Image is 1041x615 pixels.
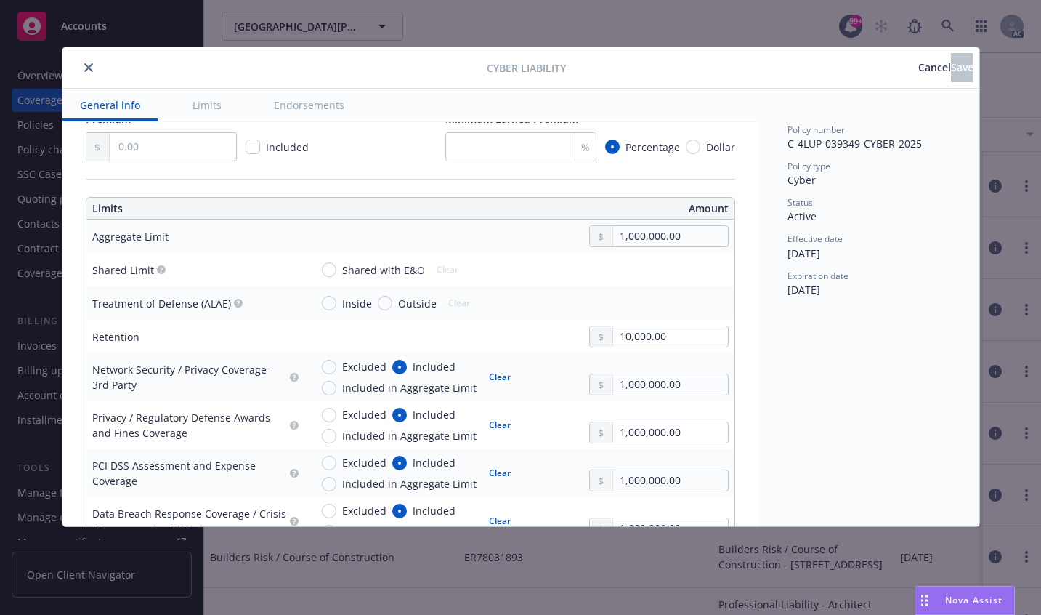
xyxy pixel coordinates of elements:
span: Active [787,209,817,223]
span: Policy type [787,160,830,172]
span: [DATE] [787,246,820,260]
button: Limits [175,89,239,121]
input: Included in Aggregate Limit [322,429,336,443]
span: [DATE] [787,283,820,297]
span: Included [413,359,455,374]
span: Expiration date [787,270,848,282]
span: Outside [398,296,437,311]
span: Cyber [787,173,816,187]
button: Clear [480,415,519,435]
div: Network Security / Privacy Coverage - 3rd Party [92,362,287,393]
span: Included [413,407,455,422]
button: Nova Assist [915,586,1015,615]
span: Excluded [342,503,386,518]
span: Included [413,455,455,470]
span: C-4LUP-039349-CYBER-2025 [787,137,922,150]
input: 0.00 [613,422,727,443]
button: Clear [480,367,519,387]
span: Included in Aggregate Limit [342,476,477,491]
span: Nova Assist [945,594,1002,606]
input: Excluded [322,504,336,518]
span: Included in Aggregate Limit [342,524,477,539]
th: Amount [417,198,734,220]
th: Limits [86,198,346,220]
input: Dollar [686,140,700,154]
span: Percentage [625,140,680,155]
span: Status [787,196,813,209]
div: Aggregate Limit [92,229,169,244]
input: Included [392,360,407,374]
input: 0.00 [613,518,727,539]
span: Included [266,140,309,154]
span: Included in Aggregate Limit [342,380,477,395]
div: Privacy / Regulatory Defense Awards and Fines Coverage [92,410,287,441]
input: Included in Aggregate Limit [322,381,336,395]
input: Excluded [322,456,336,470]
button: Clear [480,511,519,531]
span: Save [951,60,973,74]
input: Included [392,456,407,470]
button: General info [62,89,158,121]
span: Excluded [342,407,386,422]
span: Inside [342,296,372,311]
input: Excluded [322,408,336,422]
button: Endorsements [256,89,362,121]
div: Drag to move [915,587,933,614]
div: Treatment of Defense (ALAE) [92,296,231,311]
button: Save [951,53,973,82]
input: 0.00 [110,133,235,161]
input: Included [392,504,407,518]
span: Included in Aggregate Limit [342,428,477,443]
span: Excluded [342,455,386,470]
span: Excluded [342,359,386,374]
input: Included [392,408,407,422]
div: Data Breach Response Coverage / Crisis Management - 1st Party [92,506,287,536]
input: Included in Aggregate Limit [322,525,336,539]
button: Clear [480,463,519,483]
div: PCI DSS Assessment and Expense Coverage [92,458,287,489]
input: Outside [378,296,392,310]
input: 0.00 [613,326,727,347]
input: 0.00 [613,374,727,395]
input: Excluded [322,360,336,374]
span: Included [413,503,455,518]
button: Cancel [918,53,951,82]
input: 0.00 [613,226,727,246]
input: Percentage [605,140,620,154]
input: Included in Aggregate Limit [322,477,336,491]
input: 0.00 [613,470,727,491]
div: Shared Limit [92,262,154,278]
span: Shared with E&O [342,262,425,278]
span: Policy number [787,124,845,136]
div: Retention [92,329,139,345]
button: close [80,59,97,76]
span: Cyber Liability [487,60,566,76]
span: Dollar [706,140,735,155]
input: Inside [322,296,336,310]
input: Shared with E&O [322,262,336,277]
span: % [581,140,590,155]
span: Cancel [918,60,951,74]
span: Effective date [787,233,843,245]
